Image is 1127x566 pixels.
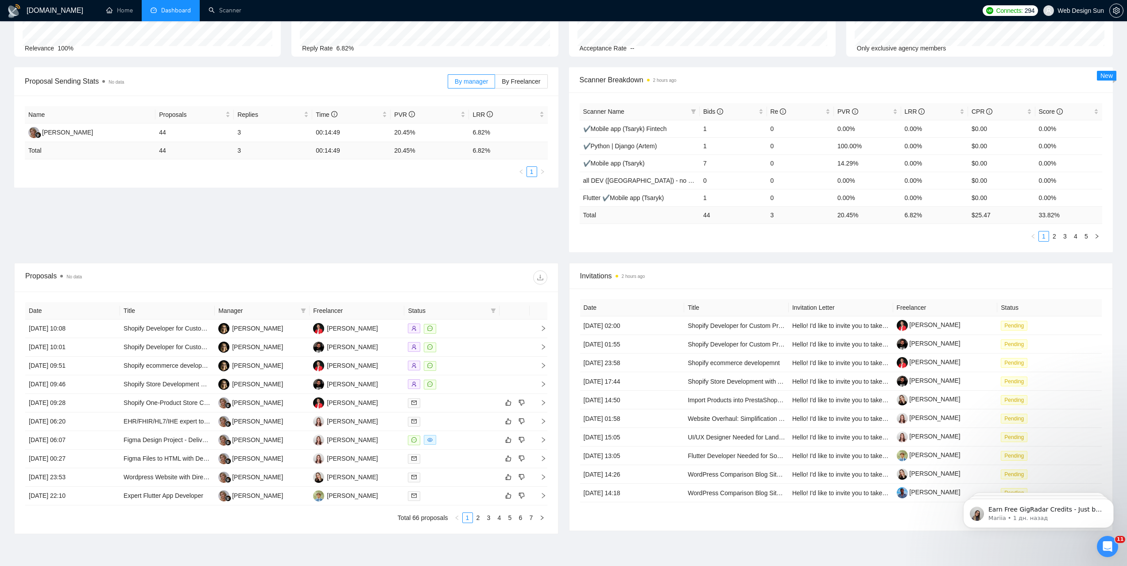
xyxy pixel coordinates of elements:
a: 5 [1081,231,1091,241]
img: JP [313,453,324,464]
a: Expert Flutter App Developer [124,492,203,499]
a: Website Overhaul: Simplification and Cleanup [688,415,814,422]
img: gigradar-bm.png [225,439,231,446]
span: message [427,381,433,387]
span: filter [489,304,498,317]
a: Pending [1001,377,1031,385]
span: like [505,418,511,425]
span: like [505,436,511,443]
a: [PERSON_NAME] [897,451,960,458]
span: message [427,363,433,368]
td: 1 [700,120,767,137]
li: 2 [1049,231,1060,242]
button: dislike [516,490,527,501]
td: 44 [155,142,234,159]
span: Acceptance Rate [580,45,627,52]
img: DS [313,342,324,353]
img: MC [218,416,229,427]
a: 2 [1050,231,1059,241]
span: info-circle [918,108,925,115]
span: like [505,399,511,406]
td: 44 [155,123,234,142]
div: [PERSON_NAME] [232,491,283,501]
div: [PERSON_NAME] [327,398,378,408]
span: Time [316,111,337,118]
span: message [427,326,433,331]
img: MC [218,397,229,408]
img: NR [218,323,229,334]
a: 4 [1071,231,1081,241]
button: like [503,453,514,464]
a: Pending [1001,433,1031,440]
a: JP[PERSON_NAME] [313,436,378,443]
span: like [505,455,511,462]
span: left [519,169,524,174]
div: [PERSON_NAME] [327,472,378,482]
span: Proposal Sending Stats [25,76,448,87]
img: c1XGIR80b-ujuyfVcW6A3kaqzQZRcZzackAGyi0NecA1iqtpIyJxhaP9vgsW63mpYE [897,339,908,350]
li: 2 [473,512,484,523]
span: Scanner Name [583,108,624,115]
div: [PERSON_NAME] [232,323,283,333]
a: Pending [1001,470,1031,477]
a: AL[PERSON_NAME] [313,473,378,480]
img: gigradar-bm.png [225,421,231,427]
span: Pending [1001,321,1027,331]
img: MC [218,490,229,501]
span: info-circle [1057,108,1063,115]
a: MC[PERSON_NAME] [218,473,283,480]
span: like [505,474,511,481]
img: NR [218,342,229,353]
a: 3 [1060,231,1070,241]
span: message [411,437,417,443]
span: Relevance [25,45,54,52]
td: 0.00% [1035,137,1103,154]
div: [PERSON_NAME] [327,416,378,426]
img: DS [313,379,324,390]
a: UI/UX Designer Needed for Landing Pages and Dashboard Design [688,434,871,441]
span: mail [411,493,417,498]
a: Shopify One-Product Store Creation with English/French Copy & Translation [124,399,333,406]
button: right [537,512,547,523]
span: Bids [703,108,723,115]
td: 0.00% [901,120,968,137]
a: 4 [495,513,504,523]
img: NR [218,379,229,390]
a: ✔Mobile app (Tsaryk) Fintech [583,125,667,132]
img: c1rlM94zDiz4umbxy82VIoyh5gfdYSfjqZlQ5k6nxFCVSoeVjJM9O3ib3Vp8ivm6kD [897,431,908,443]
td: 14.29% [834,154,901,172]
a: Figma Design Project - Deliverable Creation [124,436,244,443]
span: By Freelancer [502,78,540,85]
a: MC[PERSON_NAME] [218,399,283,406]
img: MC [218,453,229,464]
span: mail [411,400,417,405]
span: Pending [1001,414,1027,424]
div: [PERSON_NAME] [42,127,93,137]
td: 0 [767,120,834,137]
img: MC [218,472,229,483]
img: JP [313,435,324,446]
a: IT[PERSON_NAME] [313,492,378,499]
a: NR[PERSON_NAME] [218,362,283,369]
a: Shopify Store Development with API Integration [124,381,254,388]
span: filter [301,308,306,313]
li: 3 [484,512,494,523]
span: info-circle [852,108,858,115]
td: $0.00 [968,154,1035,172]
td: 0 [767,154,834,172]
a: 1 [1039,231,1049,241]
span: info-circle [487,111,493,117]
p: Message from Mariia, sent 1 дн. назад [39,34,153,42]
div: [PERSON_NAME] [327,323,378,333]
th: Replies [234,106,312,123]
a: [PERSON_NAME] [897,489,960,496]
a: MC[PERSON_NAME] [218,436,283,443]
li: 1 [527,166,537,177]
span: info-circle [780,108,786,115]
img: c1gYzaiHUxzr9pyMKNIHxZ8zNyqQY9LeMr9TiodOxNT0d-ipwb5dqWQRi3NaJcazU8 [897,357,908,368]
td: 0.00% [901,154,968,172]
a: Figma Files to HTML with Design [124,455,215,462]
p: Earn Free GigRadar Credits - Just by Sharing Your Story! 💬 Want more credits for sending proposal... [39,25,153,34]
span: dislike [519,474,525,481]
a: [PERSON_NAME] [897,358,960,366]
